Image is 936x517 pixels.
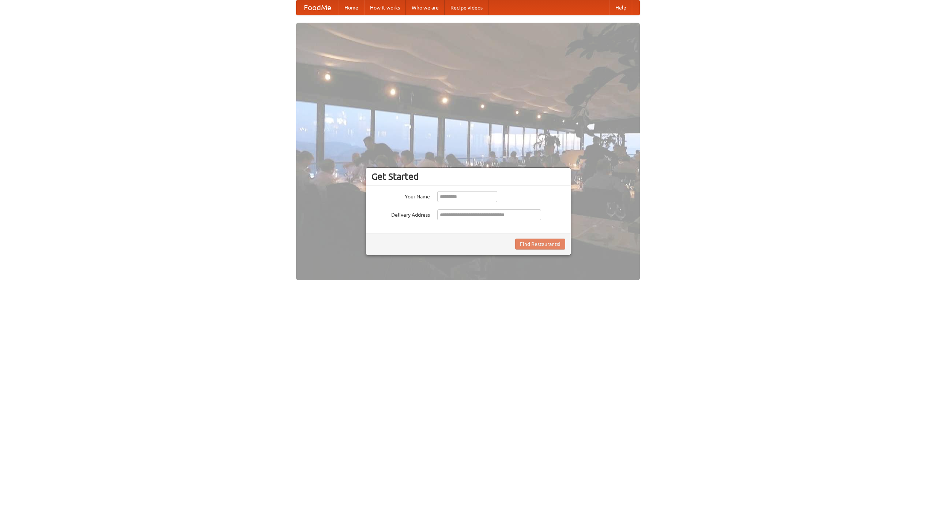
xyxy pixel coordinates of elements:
a: Recipe videos [445,0,488,15]
h3: Get Started [371,171,565,182]
a: FoodMe [297,0,339,15]
label: Delivery Address [371,209,430,218]
a: Who we are [406,0,445,15]
a: How it works [364,0,406,15]
label: Your Name [371,191,430,200]
button: Find Restaurants! [515,239,565,250]
a: Home [339,0,364,15]
a: Help [609,0,632,15]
